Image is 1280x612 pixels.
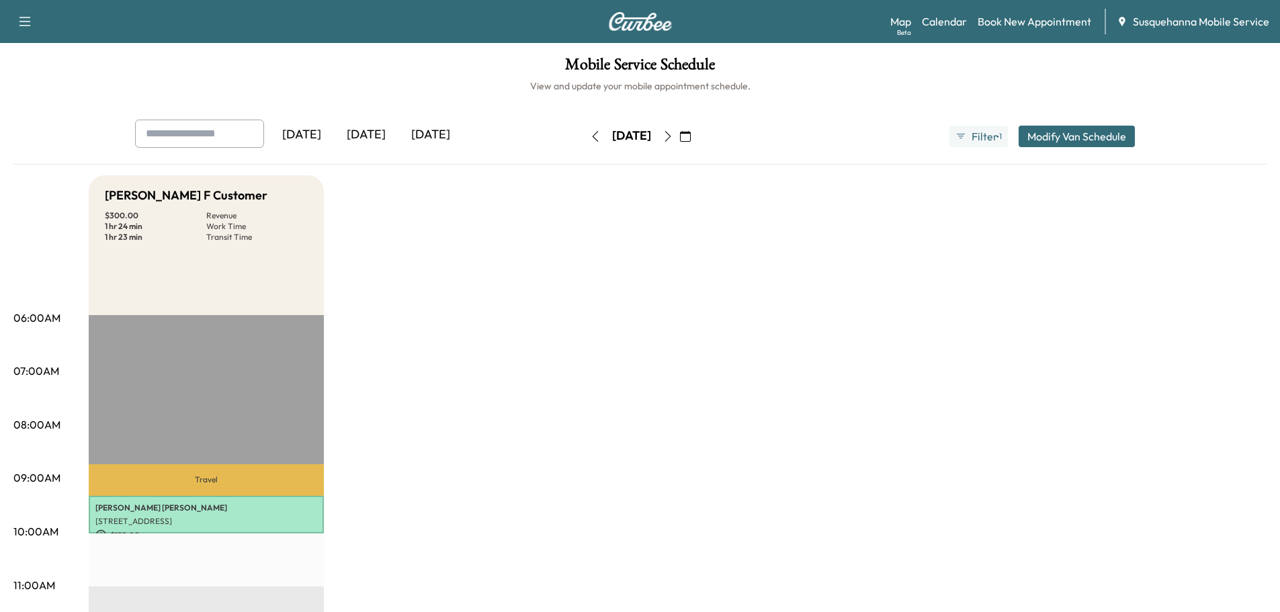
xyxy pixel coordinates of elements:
button: Modify Van Schedule [1019,126,1135,147]
span: 1 [999,131,1002,142]
div: [DATE] [334,120,398,150]
p: Work Time [206,221,308,232]
button: Filter●1 [949,126,1007,147]
p: Transit Time [206,232,308,243]
div: [DATE] [269,120,334,150]
p: 1 hr 23 min [105,232,206,243]
p: [STREET_ADDRESS] [95,516,317,527]
h5: [PERSON_NAME] F Customer [105,186,267,205]
span: ● [996,133,998,140]
p: $ 300.00 [105,210,206,221]
p: 07:00AM [13,363,59,379]
p: 10:00AM [13,523,58,539]
p: 08:00AM [13,417,60,433]
div: Beta [897,28,911,38]
p: 06:00AM [13,310,60,326]
h6: View and update your mobile appointment schedule. [13,79,1267,93]
p: Travel [89,464,324,496]
div: [DATE] [612,128,651,144]
img: Curbee Logo [608,12,673,31]
div: [DATE] [398,120,463,150]
p: [PERSON_NAME] [PERSON_NAME] [95,502,317,513]
p: 1 hr 24 min [105,221,206,232]
span: Filter [972,128,996,144]
p: $ 150.00 [95,529,317,541]
span: Susquehanna Mobile Service [1133,13,1269,30]
p: Revenue [206,210,308,221]
a: Calendar [922,13,967,30]
p: 09:00AM [13,470,60,486]
a: MapBeta [890,13,911,30]
a: Book New Appointment [978,13,1091,30]
p: 11:00AM [13,577,55,593]
h1: Mobile Service Schedule [13,56,1267,79]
